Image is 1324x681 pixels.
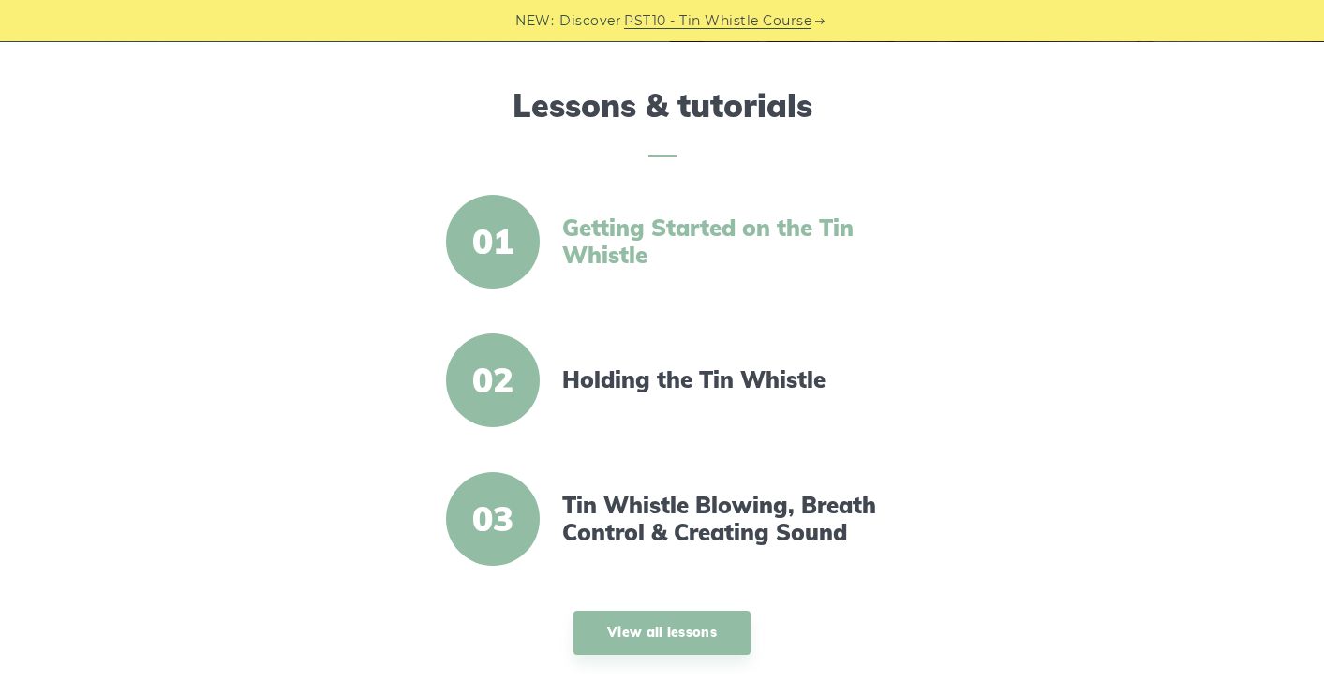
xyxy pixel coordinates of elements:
[446,195,540,289] span: 01
[446,472,540,566] span: 03
[562,492,885,546] a: Tin Whistle Blowing, Breath Control & Creating Sound
[573,611,751,655] a: View all lessons
[446,333,540,427] span: 02
[562,366,885,393] a: Holding the Tin Whistle
[624,10,811,32] a: PST10 - Tin Whistle Course
[515,10,554,32] span: NEW:
[134,87,1191,157] h2: Lessons & tutorials
[559,10,621,32] span: Discover
[562,215,885,269] a: Getting Started on the Tin Whistle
